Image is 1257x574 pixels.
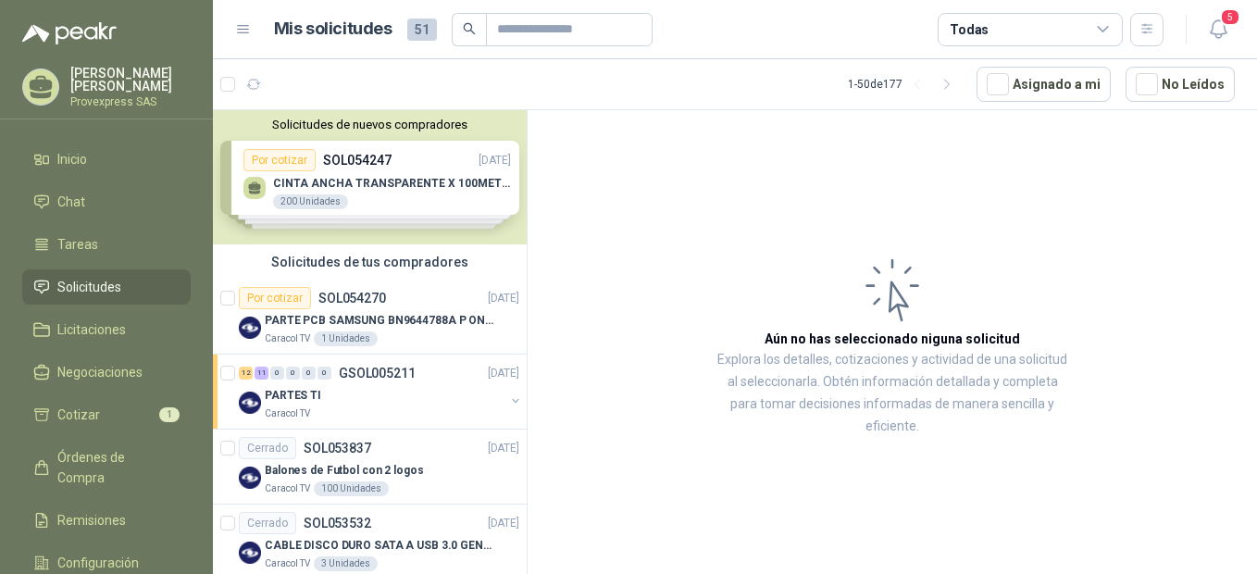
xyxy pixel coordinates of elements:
div: 0 [317,367,331,380]
p: [PERSON_NAME] [PERSON_NAME] [70,67,191,93]
span: Licitaciones [57,319,126,340]
a: Remisiones [22,503,191,538]
h3: Aún no has seleccionado niguna solicitud [765,329,1020,349]
button: Asignado a mi [977,67,1111,102]
p: [DATE] [488,290,519,307]
p: PARTE PCB SAMSUNG BN9644788A P ONECONNE [265,312,495,330]
div: 0 [302,367,316,380]
div: Solicitudes de tus compradores [213,244,527,280]
div: Cerrado [239,437,296,459]
p: [DATE] [488,440,519,457]
button: 5 [1201,13,1235,46]
span: 51 [407,19,437,41]
span: Chat [57,192,85,212]
img: Company Logo [239,467,261,489]
span: Configuración [57,553,139,573]
p: SOL053532 [304,517,371,530]
span: Inicio [57,149,87,169]
a: Órdenes de Compra [22,440,191,495]
div: Cerrado [239,512,296,534]
p: SOL054270 [318,292,386,305]
div: 100 Unidades [314,481,389,496]
img: Company Logo [239,392,261,414]
h1: Mis solicitudes [274,16,392,43]
span: Tareas [57,234,98,255]
p: Explora los detalles, cotizaciones y actividad de una solicitud al seleccionarla. Obtén informaci... [713,349,1072,438]
div: 0 [286,367,300,380]
span: search [463,22,476,35]
a: Cotizar1 [22,397,191,432]
a: Licitaciones [22,312,191,347]
div: 1 Unidades [314,331,378,346]
button: Solicitudes de nuevos compradores [220,118,519,131]
a: Tareas [22,227,191,262]
img: Company Logo [239,542,261,564]
div: 0 [270,367,284,380]
p: GSOL005211 [339,367,416,380]
p: SOL053837 [304,442,371,455]
span: Remisiones [57,510,126,530]
p: Caracol TV [265,481,310,496]
div: 3 Unidades [314,556,378,571]
div: 12 [239,367,253,380]
a: Negociaciones [22,355,191,390]
img: Logo peakr [22,22,117,44]
p: Caracol TV [265,406,310,421]
a: Inicio [22,142,191,177]
a: 12 11 0 0 0 0 GSOL005211[DATE] Company LogoPARTES TICaracol TV [239,362,523,421]
a: Solicitudes [22,269,191,305]
span: 1 [159,407,180,422]
span: Órdenes de Compra [57,447,173,488]
div: Por cotizar [239,287,311,309]
p: Caracol TV [265,331,310,346]
span: Negociaciones [57,362,143,382]
a: CerradoSOL053837[DATE] Company LogoBalones de Futbol con 2 logosCaracol TV100 Unidades [213,430,527,505]
p: Balones de Futbol con 2 logos [265,462,424,480]
div: Solicitudes de nuevos compradoresPor cotizarSOL054247[DATE] CINTA ANCHA TRANSPARENTE X 100METROS2... [213,110,527,244]
p: Provexpress SAS [70,96,191,107]
div: Todas [950,19,989,40]
div: 1 - 50 de 177 [848,69,962,99]
button: No Leídos [1126,67,1235,102]
p: CABLE DISCO DURO SATA A USB 3.0 GENERICO [265,537,495,555]
a: Chat [22,184,191,219]
span: Solicitudes [57,277,121,297]
a: Por cotizarSOL054270[DATE] Company LogoPARTE PCB SAMSUNG BN9644788A P ONECONNECaracol TV1 Unidades [213,280,527,355]
p: [DATE] [488,365,519,382]
p: PARTES TI [265,387,321,405]
span: Cotizar [57,405,100,425]
img: Company Logo [239,317,261,339]
div: 11 [255,367,268,380]
span: 5 [1220,8,1240,26]
p: [DATE] [488,515,519,532]
p: Caracol TV [265,556,310,571]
